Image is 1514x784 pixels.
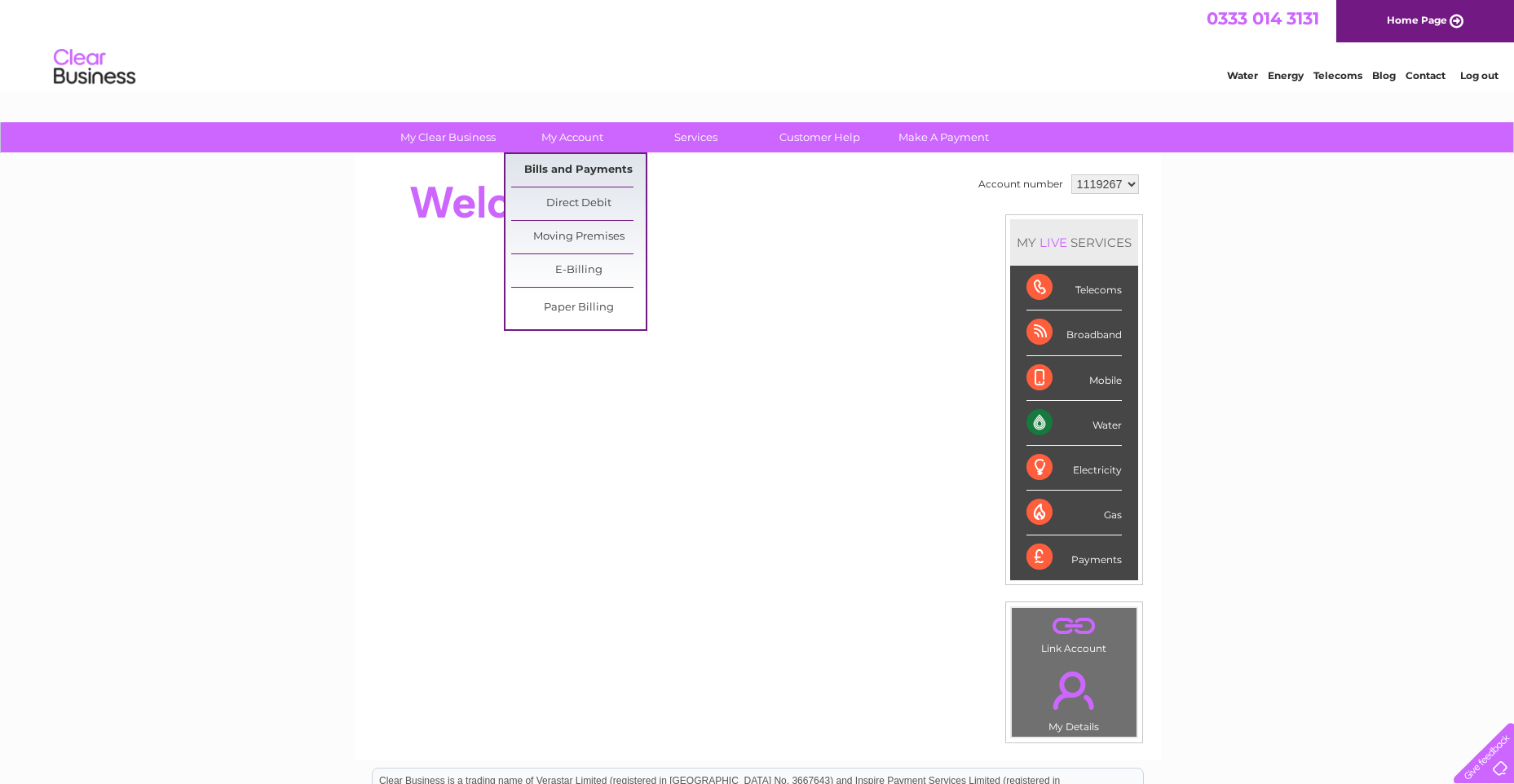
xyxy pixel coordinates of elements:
[511,292,646,324] a: Paper Billing
[1036,235,1070,250] div: LIVE
[974,170,1067,198] td: Account number
[1313,69,1362,81] a: Telecoms
[381,122,515,152] a: My Clear Business
[1026,401,1122,446] div: Water
[53,42,136,92] img: logo.png
[629,122,763,152] a: Services
[1026,356,1122,401] div: Mobile
[1016,612,1132,641] a: .
[505,122,639,152] a: My Account
[876,122,1011,152] a: Make A Payment
[1011,607,1137,658] td: Link Account
[1227,69,1258,81] a: Water
[1268,69,1304,81] a: Energy
[1010,219,1138,266] div: MY SERVICES
[511,187,646,220] a: Direct Debit
[1460,69,1499,81] a: Log out
[1207,8,1319,29] a: 0333 014 3131
[511,254,646,287] a: E-Billing
[753,122,887,152] a: Customer Help
[1372,69,1396,81] a: Blog
[1026,311,1122,355] div: Broadband
[1011,658,1137,738] td: My Details
[1026,446,1122,491] div: Electricity
[1026,266,1122,311] div: Telecoms
[373,9,1143,79] div: Clear Business is a trading name of Verastar Limited (registered in [GEOGRAPHIC_DATA] No. 3667643...
[511,221,646,253] a: Moving Premises
[1026,491,1122,535] div: Gas
[1406,69,1446,81] a: Contact
[1026,535,1122,579] div: Payments
[511,154,646,187] a: Bills and Payments
[1016,662,1132,719] a: .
